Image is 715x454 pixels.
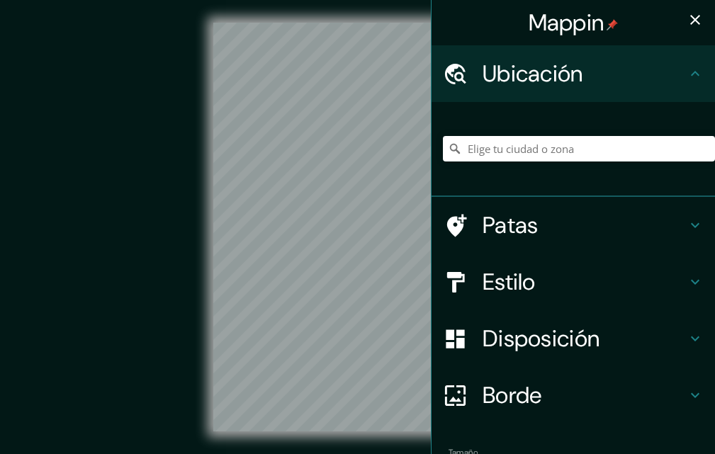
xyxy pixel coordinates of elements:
canvas: Mapa [213,23,502,431]
font: Mappin [529,8,604,38]
font: Estilo [483,267,536,297]
font: Ubicación [483,59,583,89]
input: Elige tu ciudad o zona [443,136,715,161]
font: Borde [483,380,542,410]
div: Ubicación [432,45,715,102]
div: Borde [432,367,715,424]
iframe: Lanzador de widgets de ayuda [589,399,699,438]
img: pin-icon.png [607,19,618,30]
div: Disposición [432,310,715,367]
font: Disposición [483,324,599,353]
div: Patas [432,197,715,254]
div: Estilo [432,254,715,310]
font: Patas [483,210,539,240]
